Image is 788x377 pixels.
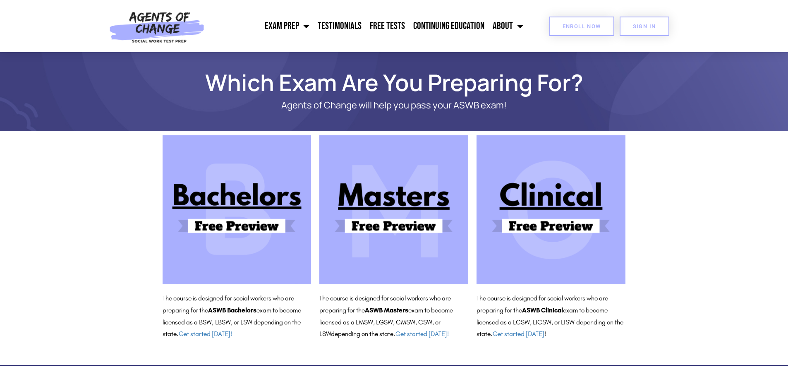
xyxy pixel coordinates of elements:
h1: Which Exam Are You Preparing For? [158,73,630,92]
p: The course is designed for social workers who are preparing for the exam to become licensed as a ... [319,293,468,340]
p: The course is designed for social workers who are preparing for the exam to become licensed as a ... [477,293,625,340]
a: Free Tests [366,16,409,36]
p: Agents of Change will help you pass your ASWB exam! [192,100,597,110]
span: Enroll Now [563,24,601,29]
span: SIGN IN [633,24,656,29]
a: Testimonials [314,16,366,36]
a: Exam Prep [261,16,314,36]
span: depending on the state. [331,330,449,338]
span: . ! [491,330,546,338]
a: About [489,16,527,36]
b: ASWB Bachelors [208,306,256,314]
p: The course is designed for social workers who are preparing for the exam to become licensed as a ... [163,293,311,340]
a: Get started [DATE] [493,330,544,338]
b: ASWB Clinical [522,306,563,314]
a: Enroll Now [549,17,614,36]
a: Continuing Education [409,16,489,36]
a: Get started [DATE]! [179,330,232,338]
a: SIGN IN [620,17,669,36]
nav: Menu [209,16,527,36]
a: Get started [DATE]! [395,330,449,338]
b: ASWB Masters [365,306,408,314]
